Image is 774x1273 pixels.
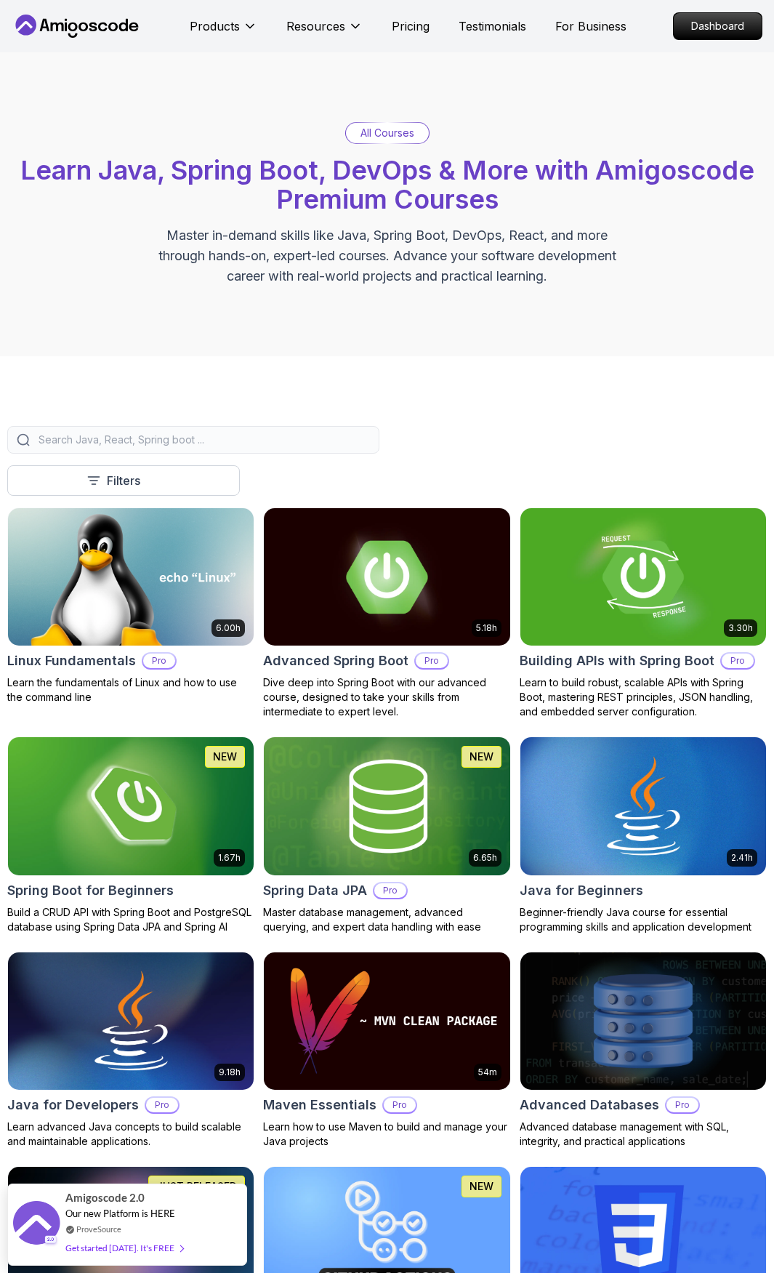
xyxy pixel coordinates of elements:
[263,651,408,671] h2: Advanced Spring Boot
[264,952,509,1090] img: Maven Essentials card
[264,737,509,875] img: Spring Data JPA card
[520,651,714,671] h2: Building APIs with Spring Boot
[469,1179,493,1194] p: NEW
[392,17,430,35] a: Pricing
[476,622,497,634] p: 5.18h
[360,126,414,140] p: All Courses
[7,952,254,1149] a: Java for Developers card9.18hJava for DevelopersProLearn advanced Java concepts to build scalable...
[520,736,767,933] a: Java for Beginners card2.41hJava for BeginnersBeginner-friendly Java course for essential program...
[520,507,767,719] a: Building APIs with Spring Boot card3.30hBuilding APIs with Spring BootProLearn to build robust, s...
[713,1215,759,1258] iframe: chat widget
[520,880,643,901] h2: Java for Beginners
[264,508,509,646] img: Advanced Spring Boot card
[555,17,626,35] a: For Business
[520,675,767,719] p: Learn to build robust, scalable APIs with Spring Boot, mastering REST principles, JSON handling, ...
[8,737,254,875] img: Spring Boot for Beginners card
[384,1098,416,1112] p: Pro
[76,1223,121,1235] a: ProveSource
[7,465,240,496] button: Filters
[731,852,753,864] p: 2.41h
[263,1095,376,1115] h2: Maven Essentials
[520,737,766,875] img: Java for Beginners card
[498,1102,759,1208] iframe: chat widget
[13,1201,60,1248] img: provesource social proof notification image
[674,13,762,39] p: Dashboard
[8,508,254,646] img: Linux Fundamentals card
[520,1095,659,1115] h2: Advanced Databases
[7,736,254,933] a: Spring Boot for Beginners card1.67hNEWSpring Boot for BeginnersBuild a CRUD API with Spring Boot ...
[7,651,136,671] h2: Linux Fundamentals
[216,622,241,634] p: 6.00h
[263,905,510,934] p: Master database management, advanced querying, and expert data handling with ease
[673,12,762,40] a: Dashboard
[7,880,174,901] h2: Spring Boot for Beginners
[473,852,497,864] p: 6.65h
[107,472,140,489] p: Filters
[7,905,254,934] p: Build a CRUD API with Spring Boot and PostgreSQL database using Spring Data JPA and Spring AI
[190,17,257,47] button: Products
[263,952,510,1149] a: Maven Essentials card54mMaven EssentialsProLearn how to use Maven to build and manage your Java p...
[218,852,241,864] p: 1.67h
[722,654,754,668] p: Pro
[65,1208,175,1219] span: Our new Platform is HERE
[469,750,493,764] p: NEW
[263,736,510,933] a: Spring Data JPA card6.65hNEWSpring Data JPAProMaster database management, advanced querying, and ...
[143,654,175,668] p: Pro
[520,508,766,646] img: Building APIs with Spring Boot card
[263,880,367,901] h2: Spring Data JPA
[219,1067,241,1078] p: 9.18h
[728,622,753,634] p: 3.30h
[156,1179,237,1194] p: JUST RELEASED
[65,1189,145,1206] span: Amigoscode 2.0
[8,952,254,1090] img: Java for Developers card
[286,17,345,35] p: Resources
[520,905,767,934] p: Beginner-friendly Java course for essential programming skills and application development
[213,750,237,764] p: NEW
[263,675,510,719] p: Dive deep into Spring Boot with our advanced course, designed to take your skills from intermedia...
[666,1098,698,1112] p: Pro
[143,225,632,286] p: Master in-demand skills like Java, Spring Boot, DevOps, React, and more through hands-on, expert-...
[36,433,370,447] input: Search Java, React, Spring boot ...
[7,1095,139,1115] h2: Java for Developers
[478,1067,497,1078] p: 54m
[7,1120,254,1149] p: Learn advanced Java concepts to build scalable and maintainable applications.
[286,17,363,47] button: Resources
[459,17,526,35] a: Testimonials
[374,883,406,898] p: Pro
[146,1098,178,1112] p: Pro
[7,507,254,704] a: Linux Fundamentals card6.00hLinux FundamentalsProLearn the fundamentals of Linux and how to use t...
[263,507,510,719] a: Advanced Spring Boot card5.18hAdvanced Spring BootProDive deep into Spring Boot with our advanced...
[520,952,766,1090] img: Advanced Databases card
[65,1240,183,1256] div: Get started [DATE]. It's FREE
[20,154,754,215] span: Learn Java, Spring Boot, DevOps & More with Amigoscode Premium Courses
[7,675,254,704] p: Learn the fundamentals of Linux and how to use the command line
[263,1120,510,1149] p: Learn how to use Maven to build and manage your Java projects
[520,952,767,1149] a: Advanced Databases cardAdvanced DatabasesProAdvanced database management with SQL, integrity, and...
[190,17,240,35] p: Products
[416,654,448,668] p: Pro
